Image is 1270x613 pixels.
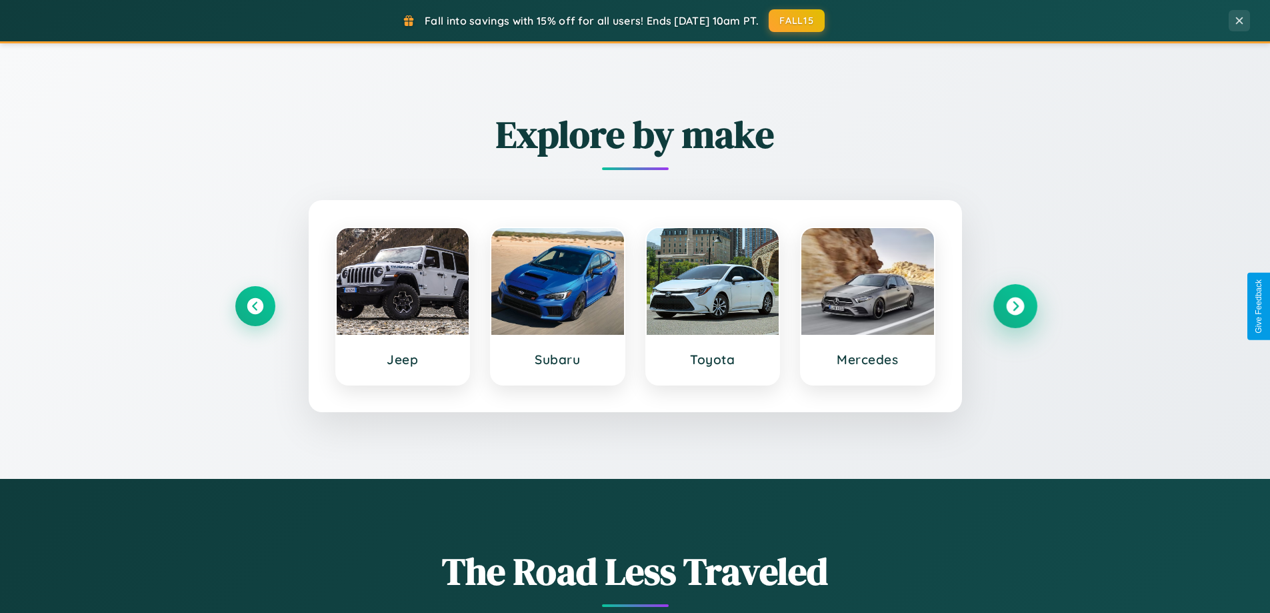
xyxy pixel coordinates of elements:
[425,14,759,27] span: Fall into savings with 15% off for all users! Ends [DATE] 10am PT.
[235,109,1035,160] h2: Explore by make
[769,9,825,32] button: FALL15
[350,352,456,368] h3: Jeep
[505,352,611,368] h3: Subaru
[235,546,1035,597] h1: The Road Less Traveled
[815,352,921,368] h3: Mercedes
[1254,279,1263,334] div: Give Feedback
[660,352,766,368] h3: Toyota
